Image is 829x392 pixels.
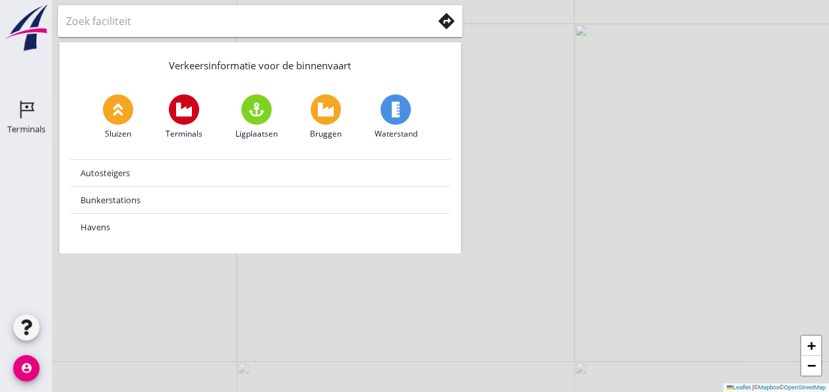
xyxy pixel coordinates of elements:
[801,356,821,376] a: Zoom out
[783,384,826,391] a: OpenStreetMap
[807,357,816,374] span: −
[310,94,342,140] a: Bruggen
[66,11,414,32] input: Zoek faciliteit
[727,384,751,391] a: Leaflet
[807,337,816,354] span: +
[3,3,50,52] img: logo-small.a267ee39.svg
[375,94,417,140] a: Waterstand
[80,192,440,208] div: Bunkerstations
[105,128,131,140] span: Sluizen
[235,94,278,140] a: Ligplaatsen
[758,384,780,391] a: Mapbox
[235,128,278,140] span: Ligplaatsen
[103,94,133,140] a: Sluizen
[752,384,754,391] span: |
[166,94,202,140] a: Terminals
[80,165,440,181] div: Autosteigers
[375,128,417,140] span: Waterstand
[59,42,461,84] div: Verkeersinformatie voor de binnenvaart
[310,128,342,140] span: Bruggen
[13,355,40,381] i: account_circle
[80,219,440,235] div: Havens
[7,125,46,133] div: Terminals
[166,128,202,140] span: Terminals
[723,383,829,392] div: © ©
[801,336,821,356] a: Zoom in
